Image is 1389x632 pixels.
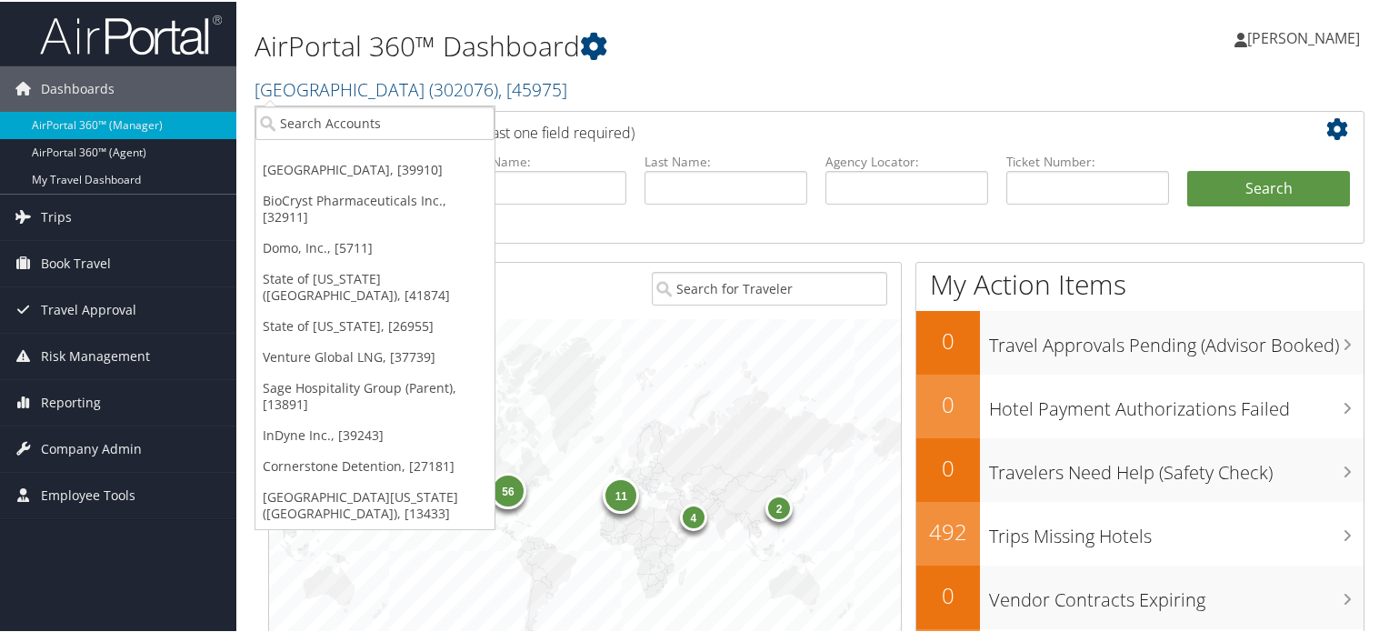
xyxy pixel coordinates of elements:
[765,493,793,520] div: 2
[916,264,1364,302] h1: My Action Items
[41,193,72,238] span: Trips
[255,105,495,138] input: Search Accounts
[255,340,495,371] a: Venture Global LNG, [37739]
[464,151,626,169] label: First Name:
[1247,26,1360,46] span: [PERSON_NAME]
[989,322,1364,356] h3: Travel Approvals Pending (Advisor Booked)
[825,151,988,169] label: Agency Locator:
[989,386,1364,420] h3: Hotel Payment Authorizations Failed
[1187,169,1350,206] button: Search
[41,378,101,424] span: Reporting
[916,387,980,418] h2: 0
[255,231,495,262] a: Domo, Inc., [5711]
[41,471,135,517] span: Employee Tools
[498,75,567,100] span: , [ 45975 ]
[490,471,526,507] div: 56
[41,286,136,331] span: Travel Approval
[255,449,495,480] a: Cornerstone Detention, [27181]
[41,65,115,110] span: Dashboards
[916,515,980,546] h2: 492
[645,151,807,169] label: Last Name:
[255,309,495,340] a: State of [US_STATE], [26955]
[41,425,142,470] span: Company Admin
[916,373,1364,436] a: 0Hotel Payment Authorizations Failed
[1006,151,1169,169] label: Ticket Number:
[429,75,498,100] span: ( 302076 )
[1234,9,1378,64] a: [PERSON_NAME]
[916,578,980,609] h2: 0
[989,577,1364,611] h3: Vendor Contracts Expiring
[41,239,111,285] span: Book Travel
[652,270,888,304] input: Search for Traveler
[916,500,1364,564] a: 492Trips Missing Hotels
[916,451,980,482] h2: 0
[283,113,1259,144] h2: Airtinerary Lookup
[255,418,495,449] a: InDyne Inc., [39243]
[255,153,495,184] a: [GEOGRAPHIC_DATA], [39910]
[603,475,639,511] div: 11
[989,449,1364,484] h3: Travelers Need Help (Safety Check)
[916,436,1364,500] a: 0Travelers Need Help (Safety Check)
[41,332,150,377] span: Risk Management
[255,184,495,231] a: BioCryst Pharmaceuticals Inc., [32911]
[679,502,706,529] div: 4
[461,121,635,141] span: (at least one field required)
[40,12,222,55] img: airportal-logo.png
[989,513,1364,547] h3: Trips Missing Hotels
[255,480,495,527] a: [GEOGRAPHIC_DATA][US_STATE] ([GEOGRAPHIC_DATA]), [13433]
[255,371,495,418] a: Sage Hospitality Group (Parent), [13891]
[255,75,567,100] a: [GEOGRAPHIC_DATA]
[916,564,1364,627] a: 0Vendor Contracts Expiring
[916,324,980,355] h2: 0
[255,25,1004,64] h1: AirPortal 360™ Dashboard
[916,309,1364,373] a: 0Travel Approvals Pending (Advisor Booked)
[255,262,495,309] a: State of [US_STATE] ([GEOGRAPHIC_DATA]), [41874]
